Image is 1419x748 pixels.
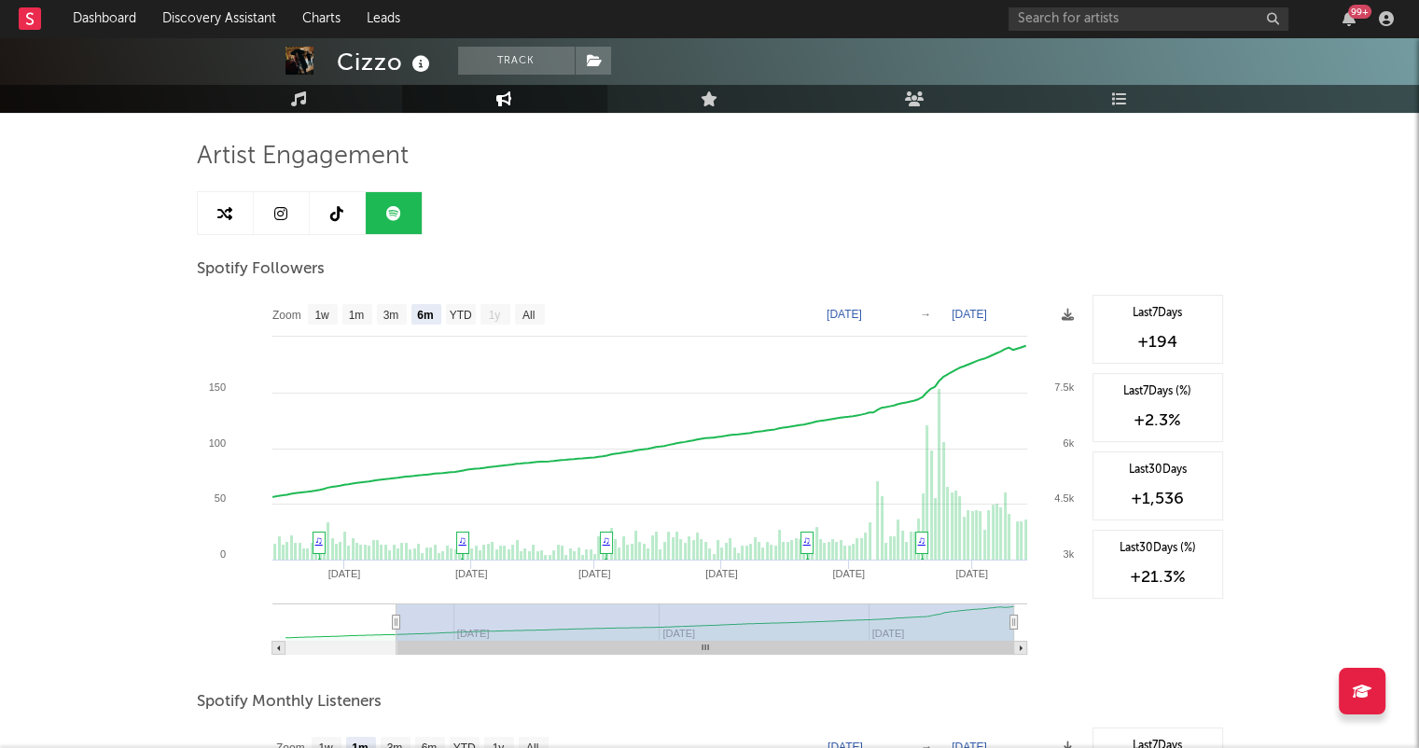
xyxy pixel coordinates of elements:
[955,568,988,579] text: [DATE]
[918,534,925,546] a: ♫
[488,309,500,322] text: 1y
[197,258,325,281] span: Spotify Followers
[705,568,738,579] text: [DATE]
[454,568,487,579] text: [DATE]
[208,381,225,393] text: 150
[197,691,382,713] span: Spotify Monthly Listeners
[1103,566,1213,589] div: +21.3 %
[1103,383,1213,400] div: Last 7 Days (%)
[1103,409,1213,432] div: +2.3 %
[1054,381,1074,393] text: 7.5k
[272,309,301,322] text: Zoom
[1054,492,1074,504] text: 4.5k
[314,309,329,322] text: 1w
[1103,331,1213,353] div: +194
[219,548,225,560] text: 0
[827,308,862,321] text: [DATE]
[803,534,811,546] a: ♫
[577,568,610,579] text: [DATE]
[348,309,364,322] text: 1m
[1342,11,1356,26] button: 99+
[1103,462,1213,478] div: Last 30 Days
[208,437,225,449] text: 100
[522,309,534,322] text: All
[1348,5,1371,19] div: 99 +
[383,309,398,322] text: 3m
[327,568,360,579] text: [DATE]
[603,534,610,546] a: ♫
[315,534,323,546] a: ♫
[458,47,575,75] button: Track
[1103,488,1213,510] div: +1,536
[1103,305,1213,322] div: Last 7 Days
[214,492,225,504] text: 50
[197,145,409,168] span: Artist Engagement
[920,308,931,321] text: →
[1009,7,1288,31] input: Search for artists
[1063,548,1074,560] text: 3k
[337,47,435,77] div: Cizzo
[1063,437,1074,449] text: 6k
[459,534,466,546] a: ♫
[417,309,433,322] text: 6m
[449,309,471,322] text: YTD
[832,568,865,579] text: [DATE]
[1103,540,1213,557] div: Last 30 Days (%)
[952,308,987,321] text: [DATE]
